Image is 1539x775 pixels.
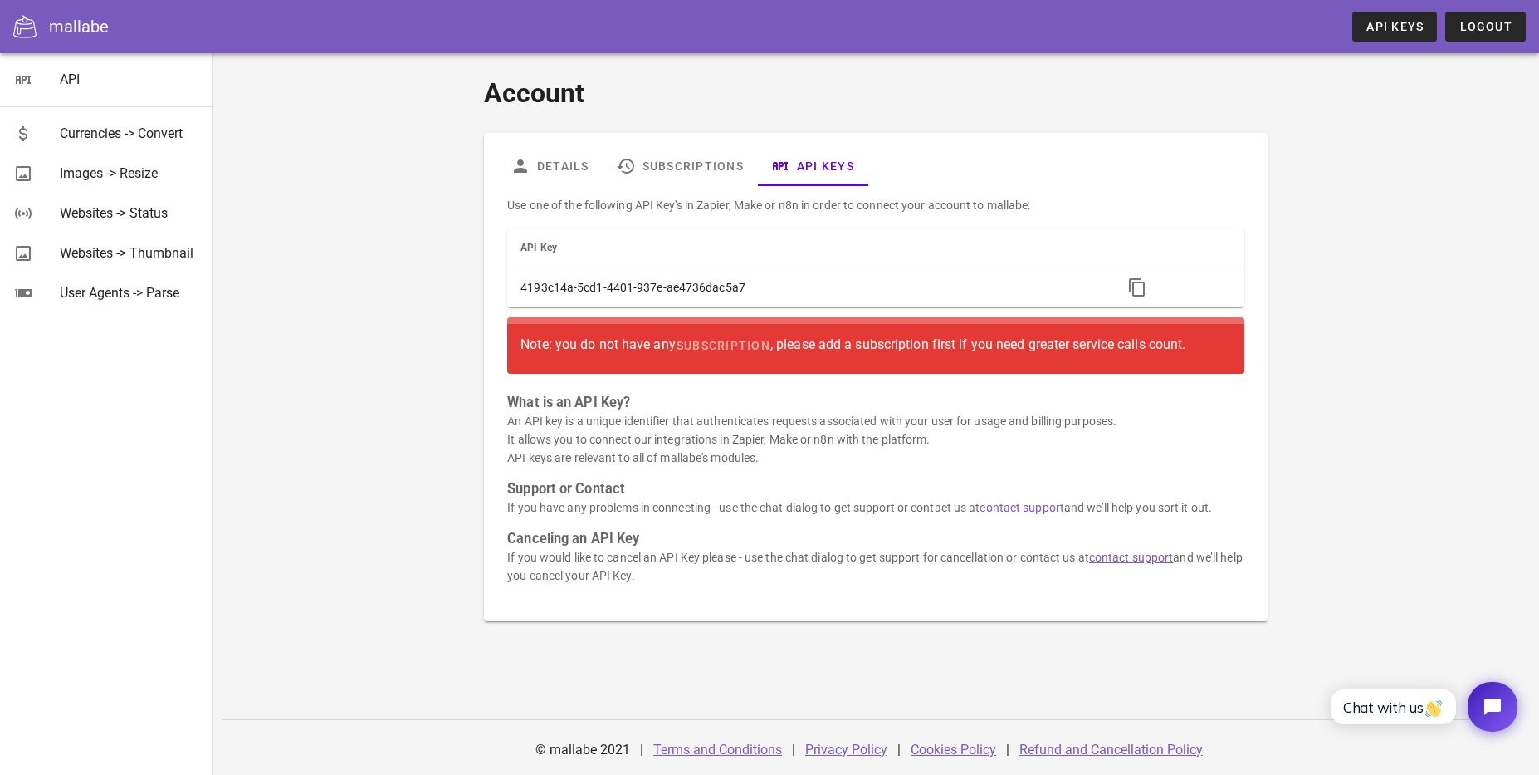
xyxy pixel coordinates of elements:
[1089,551,1174,564] a: contact support
[60,165,199,181] div: Images -> Resize
[507,228,1109,267] th: API Key: Not sorted. Activate to sort ascending.
[60,205,199,221] div: Websites -> Status
[507,267,1109,307] td: 4193c14a-5cd1-4401-937e-ae4736dac5a7
[1312,668,1532,746] iframe: Tidio Chat
[1445,12,1526,42] button: Logout
[653,742,782,758] a: Terms and Conditions
[507,394,1243,412] h3: What is an API Key?
[507,530,1243,548] h3: Canceling an API Key
[520,331,1230,361] div: Note: you do not have any , please add a subscription first if you need greater service calls count.
[980,501,1064,514] a: contact support
[640,730,643,770] div: |
[757,146,867,186] a: API Keys
[60,125,199,141] div: Currencies -> Convert
[484,73,1267,113] h1: Account
[60,245,199,261] div: Websites -> Thumbnail
[507,412,1243,467] p: An API key is a unique identifier that authenticates requests associated with your user for usage...
[1366,20,1424,33] span: API Keys
[1006,730,1009,770] div: |
[60,71,199,87] div: API
[1019,742,1203,758] a: Refund and Cancellation Policy
[897,730,901,770] div: |
[520,242,557,253] span: API Key
[497,146,603,186] a: Details
[603,146,757,186] a: Subscriptions
[911,742,996,758] a: Cookies Policy
[805,742,887,758] a: Privacy Policy
[676,339,770,352] span: subscription
[1458,20,1512,33] span: Logout
[507,196,1243,214] p: Use one of the following API Key's in Zapier, Make or n8n in order to connect your account to mal...
[1352,12,1437,42] a: API Keys
[792,730,795,770] div: |
[49,14,109,39] div: mallabe
[507,480,1243,498] h3: Support or Contact
[507,548,1243,585] p: If you would like to cancel an API Key please - use the chat dialog to get support for cancellati...
[507,498,1243,517] p: If you have any problems in connecting - use the chat dialog to get support or contact us at and ...
[60,285,199,301] div: User Agents -> Parse
[525,730,640,770] div: © mallabe 2021
[676,331,770,361] a: subscription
